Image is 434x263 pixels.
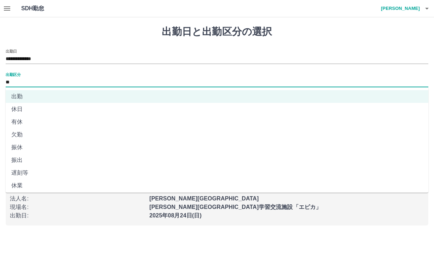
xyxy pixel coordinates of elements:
[149,204,321,210] b: [PERSON_NAME][GEOGRAPHIC_DATA]学習交流施設「エピカ」
[6,90,428,103] li: 出勤
[6,72,20,77] label: 出勤区分
[6,141,428,154] li: 振休
[6,26,428,38] h1: 出勤日と出勤区分の選択
[6,192,428,205] li: 休出
[6,103,428,116] li: 休日
[10,194,145,203] p: 法人名 :
[6,116,428,128] li: 有休
[149,212,202,218] b: 2025年08月24日(日)
[6,179,428,192] li: 休業
[10,211,145,220] p: 出勤日 :
[6,154,428,166] li: 振出
[6,166,428,179] li: 遅刻等
[149,195,259,201] b: [PERSON_NAME][GEOGRAPHIC_DATA]
[6,128,428,141] li: 欠勤
[10,203,145,211] p: 現場名 :
[6,48,17,54] label: 出勤日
